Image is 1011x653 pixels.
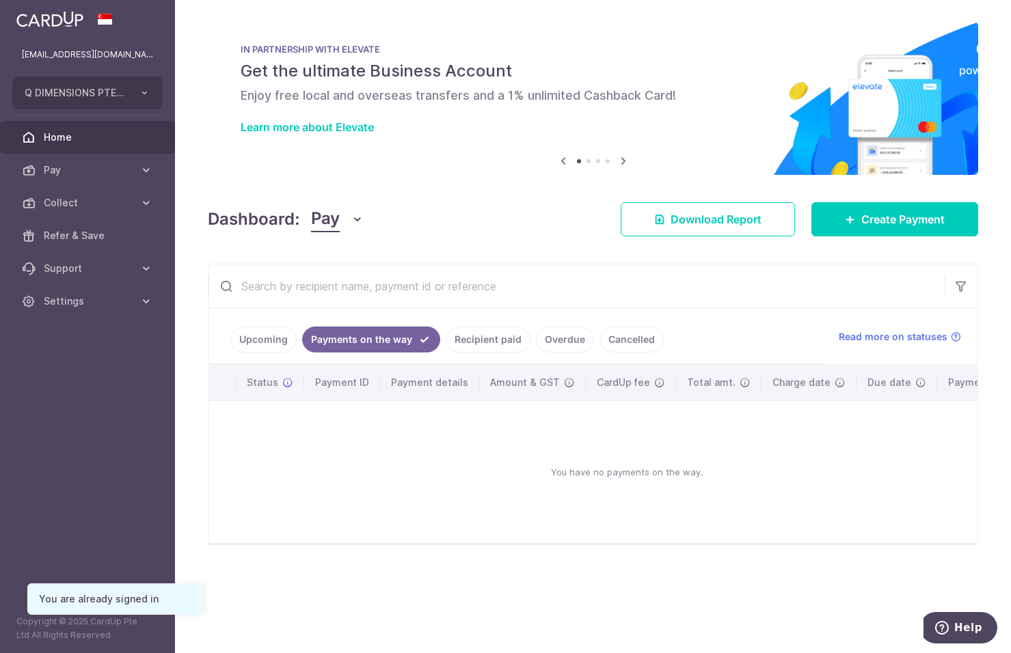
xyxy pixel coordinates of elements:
[867,376,911,389] span: Due date
[22,36,33,46] img: website_grey.svg
[671,211,761,227] span: Download Report
[25,86,126,100] span: Q DIMENSIONS PTE. LTD.
[136,79,147,90] img: tab_keywords_by_traffic_grey.svg
[490,376,560,389] span: Amount & GST
[861,211,945,227] span: Create Payment
[44,262,134,275] span: Support
[304,365,380,400] th: Payment ID
[241,60,945,82] h5: Get the ultimate Business Account
[208,22,978,175] img: Renovation banner
[621,202,795,236] a: Download Report
[16,11,83,27] img: CardUp
[311,206,364,232] button: Pay
[597,376,650,389] span: CardUp fee
[380,365,479,400] th: Payment details
[37,79,48,90] img: tab_domain_overview_orange.svg
[241,87,945,104] h6: Enjoy free local and overseas transfers and a 1% unlimited Cashback Card!
[12,77,163,109] button: Q DIMENSIONS PTE. LTD.
[924,612,997,646] iframe: Opens a widget where you can find more information
[241,120,374,134] a: Learn more about Elevate
[151,81,230,89] div: Keywords by Traffic
[22,48,153,61] p: [EMAIL_ADDRESS][DOMAIN_NAME]
[36,36,150,46] div: Domain: [DOMAIN_NAME]
[772,376,831,389] span: Charge date
[446,326,530,352] a: Recipient paid
[839,330,947,344] span: Read more on statuses
[208,207,300,232] h4: Dashboard:
[230,326,297,352] a: Upcoming
[241,44,945,55] p: IN PARTNERSHIP WITH ELEVATE
[44,196,134,210] span: Collect
[39,592,191,606] div: You are already signed in
[44,294,134,308] span: Settings
[687,376,736,389] span: Total amt.
[247,376,278,389] span: Status
[44,229,134,242] span: Refer & Save
[839,330,961,344] a: Read more on statuses
[44,130,134,144] span: Home
[208,264,945,308] input: Search by recipient name, payment id or reference
[599,326,664,352] a: Cancelled
[302,326,440,352] a: Payments on the way
[536,326,594,352] a: Overdue
[311,206,340,232] span: Pay
[52,81,122,89] div: Domain Overview
[811,202,978,236] a: Create Payment
[44,163,134,177] span: Pay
